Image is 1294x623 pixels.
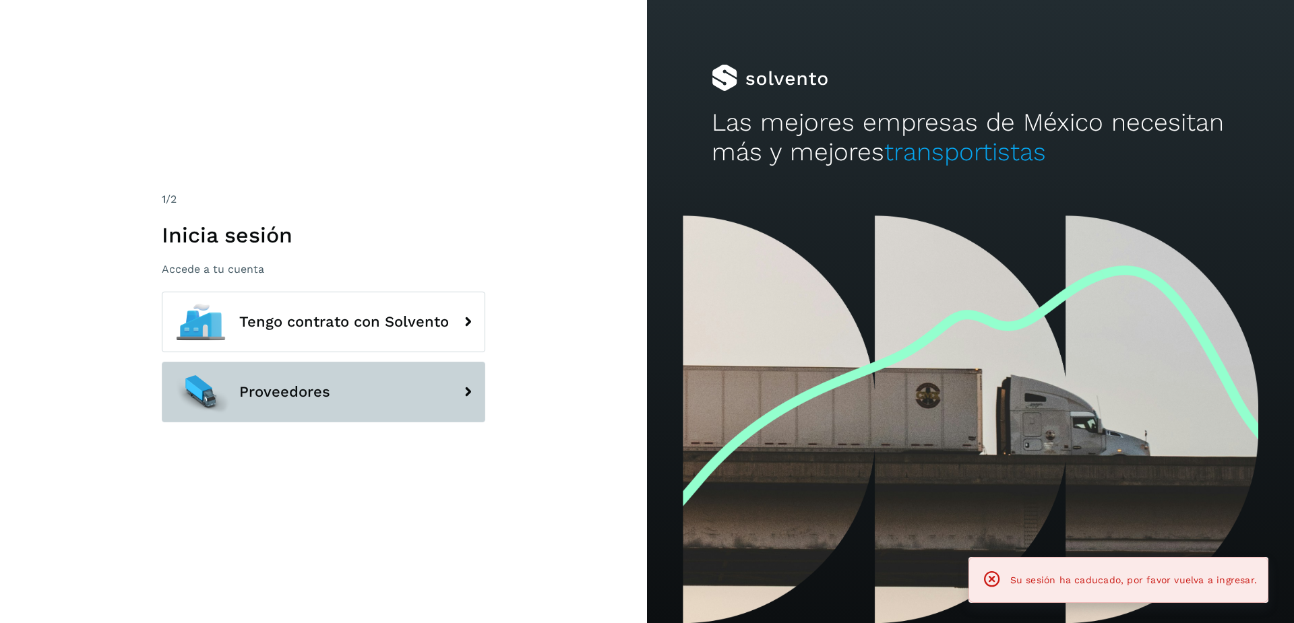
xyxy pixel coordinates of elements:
span: Proveedores [239,384,330,400]
span: 1 [162,193,166,205]
p: Accede a tu cuenta [162,263,485,275]
button: Tengo contrato con Solvento [162,292,485,352]
h1: Inicia sesión [162,222,485,248]
span: Tengo contrato con Solvento [239,314,449,330]
h2: Las mejores empresas de México necesitan más y mejores [712,108,1229,168]
div: /2 [162,191,485,207]
span: transportistas [884,137,1046,166]
button: Proveedores [162,362,485,422]
span: Su sesión ha caducado, por favor vuelva a ingresar. [1010,575,1257,585]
